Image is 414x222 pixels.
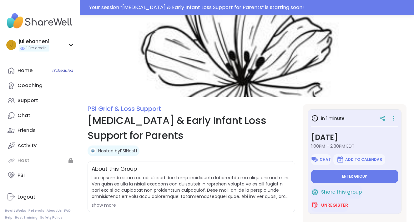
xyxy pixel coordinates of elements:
span: Chat [320,157,331,162]
a: About Us [47,209,62,213]
span: Enter group [342,174,367,179]
img: ShareWell Logomark [336,156,344,163]
span: Add to Calendar [345,157,382,162]
span: Lore ipsumdo sitam co adi elitsed doe temp incididuntu laboreetdo ma aliqu enimad mini. Ven quisn... [92,175,291,200]
div: Support [18,97,38,104]
button: Add to Calendar [333,154,385,165]
a: Hosted byPSIHost1 [98,148,137,154]
div: Chat [18,112,30,119]
span: 1:00PM - 2:30PM EDT [311,143,398,149]
span: j [10,41,13,49]
h3: in 1 minute [311,115,345,122]
div: Coaching [18,82,43,89]
img: ShareWell Logomark [311,201,319,209]
a: FAQ [64,209,71,213]
a: Activity [5,138,75,153]
a: How It Works [5,209,26,213]
div: Logout [18,194,35,200]
div: Home [18,67,33,74]
img: ShareWell Logomark [311,188,319,196]
div: Activity [18,142,37,149]
a: Home1Scheduled [5,63,75,78]
a: Host Training [15,215,38,220]
span: Share this group [321,189,362,196]
img: ShareWell Logomark [311,156,318,163]
a: Safety Policy [40,215,62,220]
a: Chat [5,108,75,123]
h2: About this Group [92,165,137,173]
h3: [DATE] [311,132,398,143]
a: Host [5,153,75,168]
h1: [MEDICAL_DATA] & Early Infant Loss Support for Parents [88,113,295,143]
img: Stillbirth & Early Infant Loss Support for Parents cover image [80,15,414,97]
button: Chat [311,154,331,165]
button: Enter group [311,170,398,183]
a: PSI Grief & Loss Support [88,104,161,113]
img: PSIHost1 [90,148,96,154]
a: PSI [5,168,75,183]
a: Referrals [28,209,44,213]
div: Your session “ [MEDICAL_DATA] & Early Infant Loss Support for Parents ” is starting soon! [89,4,410,11]
button: Unregister [311,199,348,212]
div: PSI [18,172,25,179]
span: Unregister [321,202,348,208]
img: ShareWell Nav Logo [5,10,75,32]
a: Logout [5,190,75,205]
div: Host [18,157,29,164]
div: show more [92,202,291,208]
div: juliehannen1 [19,38,49,45]
a: Support [5,93,75,108]
a: Help [5,215,13,220]
span: 1 Scheduled [52,68,73,73]
div: Friends [18,127,36,134]
a: Friends [5,123,75,138]
a: Coaching [5,78,75,93]
span: 1 Pro credit [26,46,46,51]
button: Share this group [311,185,362,199]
